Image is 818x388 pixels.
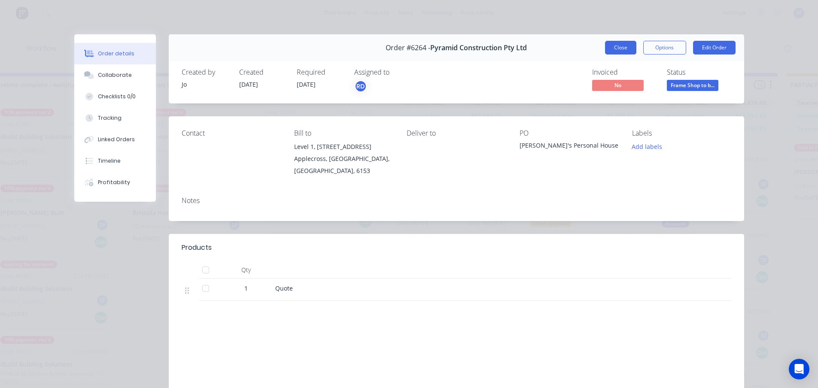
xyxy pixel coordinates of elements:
[275,284,293,292] span: Quote
[182,80,229,89] div: Jo
[297,68,344,76] div: Required
[693,41,736,55] button: Edit Order
[789,359,809,379] div: Open Intercom Messenger
[667,68,731,76] div: Status
[244,284,248,293] span: 1
[294,153,393,177] div: Applecross, [GEOGRAPHIC_DATA], [GEOGRAPHIC_DATA], 6153
[407,129,505,137] div: Deliver to
[98,71,132,79] div: Collaborate
[354,68,440,76] div: Assigned to
[667,80,718,93] button: Frame Shop to b...
[643,41,686,55] button: Options
[520,141,618,153] div: [PERSON_NAME]'s Personal House
[294,129,393,137] div: Bill to
[294,141,393,153] div: Level 1, [STREET_ADDRESS]
[386,44,430,52] span: Order #6264 -
[220,261,272,279] div: Qty
[182,197,731,205] div: Notes
[297,80,316,88] span: [DATE]
[239,68,286,76] div: Created
[74,172,156,193] button: Profitability
[592,68,657,76] div: Invoiced
[182,129,280,137] div: Contact
[632,129,731,137] div: Labels
[98,157,121,165] div: Timeline
[430,44,527,52] span: Pyramid Construction Pty Ltd
[667,80,718,91] span: Frame Shop to b...
[74,129,156,150] button: Linked Orders
[520,129,618,137] div: PO
[354,80,367,93] button: RD
[74,86,156,107] button: Checklists 0/0
[294,141,393,177] div: Level 1, [STREET_ADDRESS]Applecross, [GEOGRAPHIC_DATA], [GEOGRAPHIC_DATA], 6153
[74,64,156,86] button: Collaborate
[627,141,667,152] button: Add labels
[182,68,229,76] div: Created by
[74,107,156,129] button: Tracking
[74,150,156,172] button: Timeline
[98,136,135,143] div: Linked Orders
[592,80,644,91] span: No
[239,80,258,88] span: [DATE]
[74,43,156,64] button: Order details
[98,179,130,186] div: Profitability
[182,242,212,253] div: Products
[98,50,134,58] div: Order details
[98,114,122,122] div: Tracking
[605,41,636,55] button: Close
[98,93,136,100] div: Checklists 0/0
